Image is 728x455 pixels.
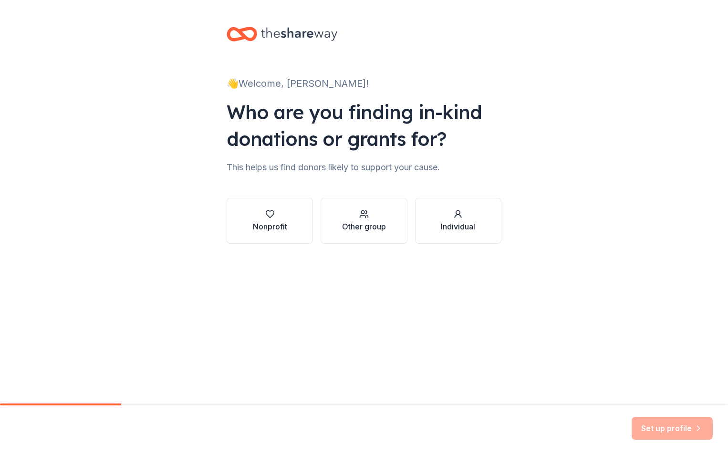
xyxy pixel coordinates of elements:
[342,221,386,232] div: Other group
[227,76,501,91] div: 👋 Welcome, [PERSON_NAME]!
[415,198,501,244] button: Individual
[227,99,501,152] div: Who are you finding in-kind donations or grants for?
[441,221,475,232] div: Individual
[253,221,287,232] div: Nonprofit
[227,198,313,244] button: Nonprofit
[227,160,501,175] div: This helps us find donors likely to support your cause.
[321,198,407,244] button: Other group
